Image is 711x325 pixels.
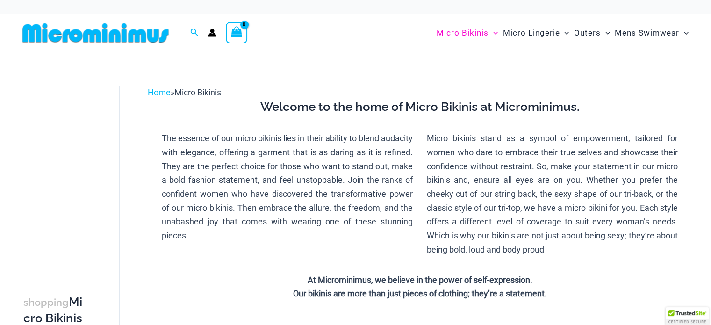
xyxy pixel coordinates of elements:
span: Outers [574,21,601,45]
p: The essence of our micro bikinis lies in their ability to blend audacity with elegance, offering ... [162,131,413,243]
span: Menu Toggle [560,21,569,45]
a: Home [148,87,171,97]
a: View Shopping Cart, empty [226,22,247,43]
h3: Welcome to the home of Micro Bikinis at Microminimus. [155,99,685,115]
p: Micro bikinis stand as a symbol of empowerment, tailored for women who dare to embrace their true... [427,131,678,256]
div: TrustedSite Certified [666,307,709,325]
span: » [148,87,221,97]
img: MM SHOP LOGO FLAT [19,22,172,43]
span: Micro Bikinis [174,87,221,97]
a: Account icon link [208,29,216,37]
iframe: TrustedSite Certified [23,78,108,265]
strong: At Microminimus, we believe in the power of self-expression. [308,275,532,285]
span: Menu Toggle [679,21,689,45]
span: Micro Bikinis [437,21,488,45]
a: Micro LingerieMenu ToggleMenu Toggle [500,19,571,47]
span: Menu Toggle [488,21,498,45]
span: Menu Toggle [601,21,610,45]
span: Mens Swimwear [615,21,679,45]
a: Mens SwimwearMenu ToggleMenu Toggle [612,19,691,47]
nav: Site Navigation [433,17,692,49]
a: OutersMenu ToggleMenu Toggle [572,19,612,47]
a: Search icon link [190,27,199,39]
a: Micro BikinisMenu ToggleMenu Toggle [434,19,500,47]
span: Micro Lingerie [503,21,560,45]
span: shopping [23,296,69,308]
strong: Our bikinis are more than just pieces of clothing; they’re a statement. [293,289,547,298]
